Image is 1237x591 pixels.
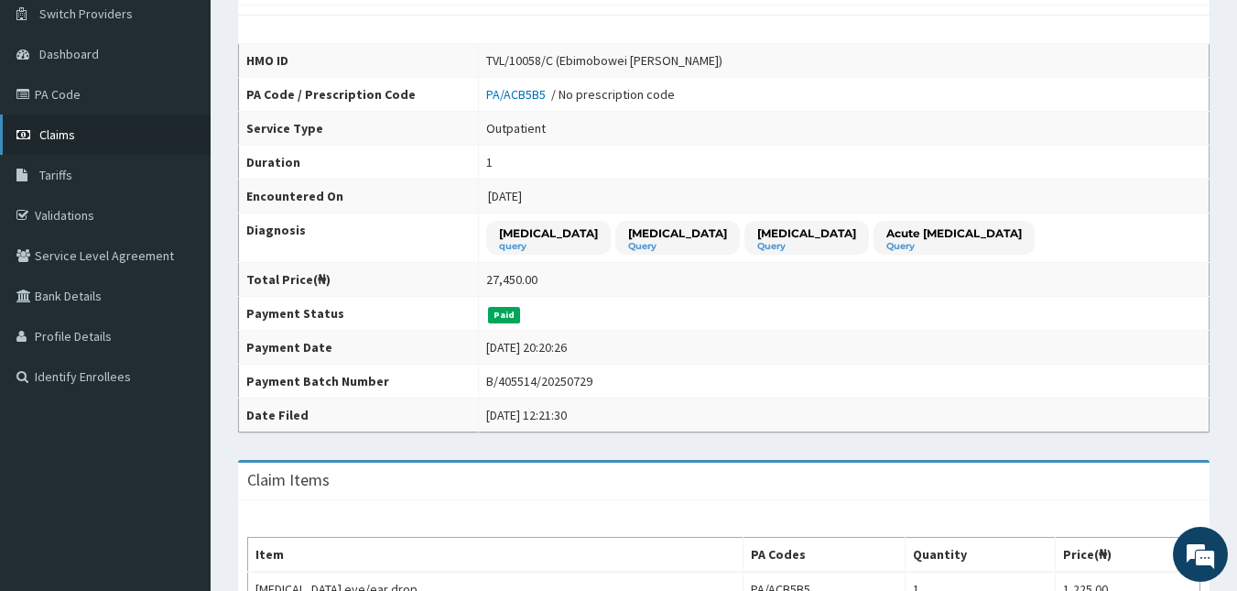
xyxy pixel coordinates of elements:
[239,331,479,365] th: Payment Date
[9,395,349,459] textarea: Type your message and hit 'Enter'
[239,146,479,180] th: Duration
[39,167,72,183] span: Tariffs
[486,270,537,289] div: 27,450.00
[300,9,344,53] div: Minimize live chat window
[239,180,479,213] th: Encountered On
[486,85,675,104] div: / No prescription code
[486,372,592,390] div: B/405514/20250729
[886,242,1022,251] small: Query
[499,242,598,251] small: query
[628,242,727,251] small: Query
[239,263,479,297] th: Total Price(₦)
[488,307,521,323] span: Paid
[39,46,99,62] span: Dashboard
[486,338,567,356] div: [DATE] 20:20:26
[239,365,479,399] th: Payment Batch Number
[757,225,856,241] p: [MEDICAL_DATA]
[39,126,75,143] span: Claims
[248,538,743,573] th: Item
[1056,538,1200,573] th: Price(₦)
[95,103,308,126] div: Chat with us now
[628,225,727,241] p: [MEDICAL_DATA]
[34,92,74,137] img: d_794563401_company_1708531726252_794563401
[106,178,253,363] span: We're online!
[743,538,905,573] th: PA Codes
[239,297,479,331] th: Payment Status
[486,153,493,171] div: 1
[486,86,551,103] a: PA/ACB5B5
[239,112,479,146] th: Service Type
[499,225,598,241] p: [MEDICAL_DATA]
[239,44,479,78] th: HMO ID
[239,78,479,112] th: PA Code / Prescription Code
[486,51,722,70] div: TVL/10058/C (Ebimobowei [PERSON_NAME])
[239,399,479,432] th: Date Filed
[239,213,479,263] th: Diagnosis
[486,406,567,424] div: [DATE] 12:21:30
[247,472,330,488] h3: Claim Items
[39,5,133,22] span: Switch Providers
[905,538,1055,573] th: Quantity
[488,188,522,204] span: [DATE]
[886,225,1022,241] p: Acute [MEDICAL_DATA]
[757,242,856,251] small: Query
[486,119,546,137] div: Outpatient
